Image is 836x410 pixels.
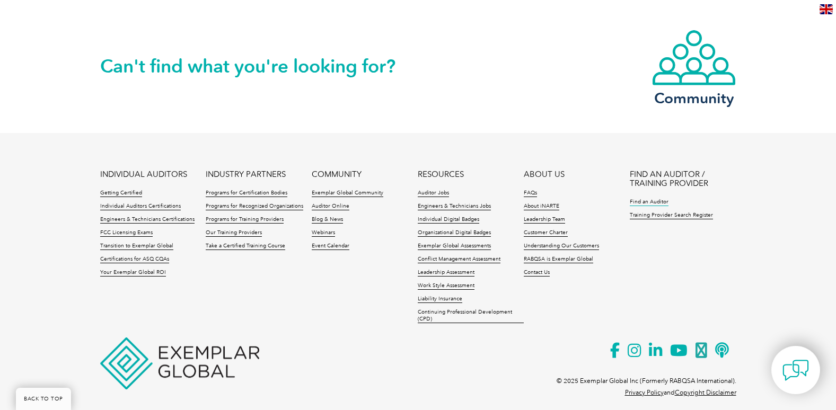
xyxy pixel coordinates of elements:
[100,170,187,179] a: INDIVIDUAL AUDITORS
[524,216,565,224] a: Leadership Team
[312,216,343,224] a: Blog & News
[100,337,259,389] img: Exemplar Global
[524,243,599,250] a: Understanding Our Customers
[312,170,362,179] a: COMMUNITY
[675,389,736,396] a: Copyright Disclaimer
[206,190,287,197] a: Programs for Certification Bodies
[524,269,550,277] a: Contact Us
[524,229,568,237] a: Customer Charter
[206,229,262,237] a: Our Training Providers
[630,212,713,219] a: Training Provider Search Register
[100,269,166,277] a: Your Exemplar Global ROI
[418,282,474,290] a: Work Style Assessment
[630,199,668,206] a: Find an Auditor
[820,4,833,14] img: en
[652,29,736,105] a: Community
[100,190,142,197] a: Getting Certified
[312,229,335,237] a: Webinars
[100,229,153,237] a: FCC Licensing Exams
[418,190,449,197] a: Auditor Jobs
[100,243,173,250] a: Transition to Exemplar Global
[312,203,349,210] a: Auditor Online
[630,170,736,188] a: FIND AN AUDITOR / TRAINING PROVIDER
[206,203,303,210] a: Programs for Recognized Organizations
[652,29,736,86] img: icon-community.webp
[100,216,195,224] a: Engineers & Technicians Certifications
[312,243,349,250] a: Event Calendar
[625,389,664,396] a: Privacy Policy
[418,269,474,277] a: Leadership Assessment
[206,170,286,179] a: INDUSTRY PARTNERS
[524,203,559,210] a: About iNARTE
[100,256,169,263] a: Certifications for ASQ CQAs
[206,216,284,224] a: Programs for Training Providers
[524,190,537,197] a: FAQs
[782,357,809,384] img: contact-chat.png
[418,296,462,303] a: Liability Insurance
[625,387,736,398] p: and
[418,203,491,210] a: Engineers & Technicians Jobs
[418,256,500,263] a: Conflict Management Assessment
[418,216,479,224] a: Individual Digital Badges
[206,243,285,250] a: Take a Certified Training Course
[100,203,181,210] a: Individual Auditors Certifications
[418,229,491,237] a: Organizational Digital Badges
[524,170,565,179] a: ABOUT US
[652,92,736,105] h3: Community
[524,256,593,263] a: RABQSA is Exemplar Global
[100,58,418,75] h2: Can't find what you're looking for?
[418,243,491,250] a: Exemplar Global Assessments
[16,388,71,410] a: BACK TO TOP
[418,309,524,323] a: Continuing Professional Development (CPD)
[312,190,383,197] a: Exemplar Global Community
[418,170,464,179] a: RESOURCES
[557,375,736,387] p: © 2025 Exemplar Global Inc (Formerly RABQSA International).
